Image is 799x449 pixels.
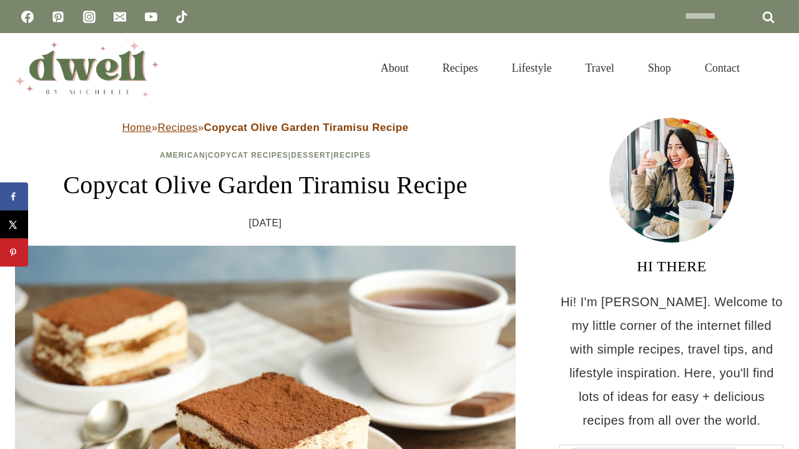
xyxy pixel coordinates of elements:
[569,46,631,90] a: Travel
[139,4,164,29] a: YouTube
[107,4,132,29] a: Email
[204,122,409,133] strong: Copycat Olive Garden Tiramisu Recipe
[15,167,516,204] h1: Copycat Olive Garden Tiramisu Recipe
[160,151,205,160] a: American
[364,46,757,90] nav: Primary Navigation
[291,151,331,160] a: Dessert
[495,46,569,90] a: Lifestyle
[688,46,757,90] a: Contact
[46,4,71,29] a: Pinterest
[763,57,784,79] button: View Search Form
[15,4,40,29] a: Facebook
[15,39,159,97] img: DWELL by michelle
[559,255,784,278] h3: HI THERE
[631,46,688,90] a: Shop
[364,46,426,90] a: About
[426,46,495,90] a: Recipes
[122,122,409,133] span: » »
[77,4,102,29] a: Instagram
[208,151,288,160] a: Copycat Recipes
[169,4,194,29] a: TikTok
[249,214,282,233] time: [DATE]
[160,151,371,160] span: | | |
[559,290,784,432] p: Hi! I'm [PERSON_NAME]. Welcome to my little corner of the internet filled with simple recipes, tr...
[157,122,197,133] a: Recipes
[122,122,152,133] a: Home
[333,151,371,160] a: Recipes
